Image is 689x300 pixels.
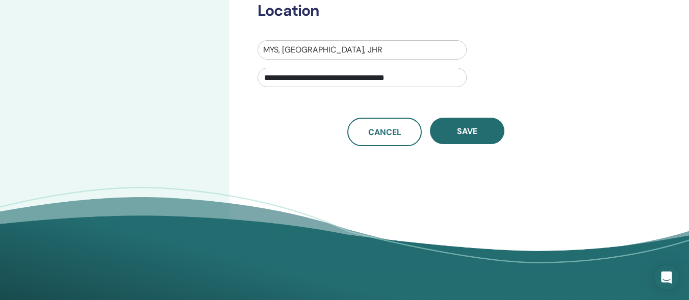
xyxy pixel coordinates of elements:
[654,265,679,290] div: Open Intercom Messenger
[251,2,585,20] h3: Location
[457,126,477,137] span: Save
[368,127,401,138] span: Cancel
[347,118,422,146] a: Cancel
[430,118,504,144] button: Save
